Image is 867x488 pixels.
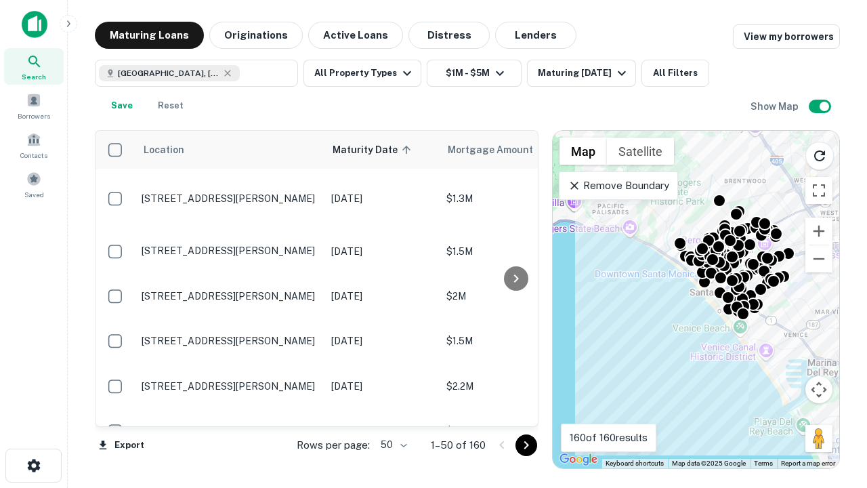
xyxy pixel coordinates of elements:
p: [DATE] [331,289,433,304]
p: $1.5M [446,333,582,348]
button: Go to next page [515,434,537,456]
p: [DATE] [331,333,433,348]
iframe: Chat Widget [799,380,867,445]
button: Map camera controls [805,376,832,403]
th: Mortgage Amount [440,131,589,169]
button: Reset [149,92,192,119]
button: Lenders [495,22,576,49]
button: All Property Types [303,60,421,87]
p: [STREET_ADDRESS][PERSON_NAME] [142,335,318,347]
button: Originations [209,22,303,49]
button: Zoom in [805,218,832,245]
div: Maturing [DATE] [538,65,630,81]
a: Search [4,48,64,85]
button: Zoom out [805,245,832,272]
p: [DATE] [331,244,433,259]
a: Saved [4,166,64,203]
span: Contacts [20,150,47,161]
p: $1.3M [446,191,582,206]
p: $2M [446,289,582,304]
span: Search [22,71,46,82]
button: Active Loans [308,22,403,49]
span: Maturity Date [333,142,415,158]
button: Export [95,435,148,455]
p: [STREET_ADDRESS][PERSON_NAME] [142,245,318,257]
button: Show street map [559,138,607,165]
button: Maturing [DATE] [527,60,636,87]
p: $1.3M [446,424,582,439]
span: Location [143,142,184,158]
a: Terms (opens in new tab) [754,460,773,467]
div: 50 [375,435,409,455]
p: 1–50 of 160 [431,437,486,453]
button: Show satellite imagery [607,138,674,165]
a: Open this area in Google Maps (opens a new window) [556,451,601,468]
button: Keyboard shortcuts [606,459,664,468]
p: [STREET_ADDRESS][PERSON_NAME] [142,380,318,392]
p: 160 of 160 results [570,430,648,446]
span: Borrowers [18,110,50,121]
p: [STREET_ADDRESS][PERSON_NAME] [142,425,318,437]
p: Remove Boundary [568,178,669,194]
button: Distress [408,22,490,49]
p: [DATE] [331,191,433,206]
th: Location [135,131,324,169]
h6: Show Map [750,99,801,114]
p: [DATE] [331,379,433,394]
span: Saved [24,189,44,200]
button: Reload search area [805,142,834,170]
p: [STREET_ADDRESS][PERSON_NAME] [142,192,318,205]
div: 0 0 [553,131,839,468]
span: Map data ©2025 Google [672,460,746,467]
th: Maturity Date [324,131,440,169]
button: Maturing Loans [95,22,204,49]
p: $2.2M [446,379,582,394]
button: $1M - $5M [427,60,522,87]
button: All Filters [641,60,709,87]
p: [DATE] [331,424,433,439]
a: Report a map error [781,460,835,467]
p: [STREET_ADDRESS][PERSON_NAME] [142,290,318,302]
button: Toggle fullscreen view [805,177,832,204]
span: [GEOGRAPHIC_DATA], [GEOGRAPHIC_DATA], [GEOGRAPHIC_DATA] [118,67,219,79]
p: $1.5M [446,244,582,259]
p: Rows per page: [297,437,370,453]
img: capitalize-icon.png [22,11,47,38]
img: Google [556,451,601,468]
button: Save your search to get updates of matches that match your search criteria. [100,92,144,119]
a: View my borrowers [733,24,840,49]
a: Borrowers [4,87,64,124]
span: Mortgage Amount [448,142,551,158]
a: Contacts [4,127,64,163]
